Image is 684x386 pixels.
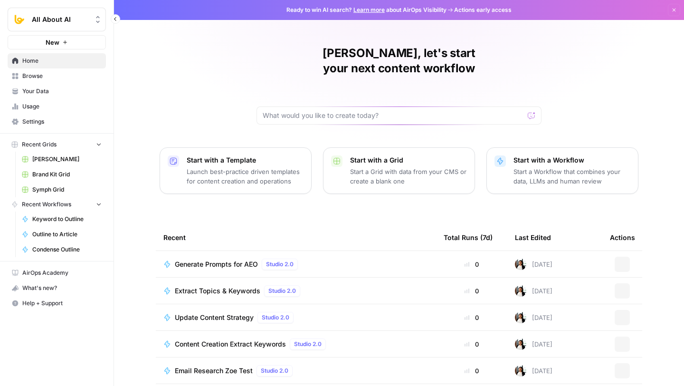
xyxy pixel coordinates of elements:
[515,338,552,350] div: [DATE]
[263,111,524,120] input: What would you like to create today?
[22,57,102,65] span: Home
[8,281,105,295] div: What's new?
[8,68,106,84] a: Browse
[18,212,106,227] a: Keyword to Outline
[32,170,102,179] span: Brand Kit Grid
[11,11,28,28] img: All About AI Logo
[22,140,57,149] span: Recent Grids
[515,312,552,323] div: [DATE]
[444,260,500,269] div: 0
[175,260,258,269] span: Generate Prompts for AEO
[32,230,102,239] span: Outline to Article
[610,224,635,251] div: Actions
[350,167,467,186] p: Start a Grid with data from your CMS or create a blank one
[22,299,102,308] span: Help + Support
[8,280,106,296] button: What's new?
[515,285,552,297] div: [DATE]
[163,224,428,251] div: Recent
[163,312,428,323] a: Update Content StrategyStudio 2.0
[18,167,106,182] a: Brand Kit Grid
[513,167,630,186] p: Start a Workflow that combines your data, LLMs and human review
[22,72,102,80] span: Browse
[454,6,512,14] span: Actions early access
[8,53,106,68] a: Home
[515,259,526,270] img: fqbawrw8ase93tc2zzm3h7awsa7w
[8,84,106,99] a: Your Data
[262,313,289,322] span: Studio 2.0
[32,215,102,223] span: Keyword to Outline
[350,155,467,165] p: Start with a Grid
[8,8,106,31] button: Workspace: All About AI
[46,38,59,47] span: New
[8,35,106,49] button: New
[18,242,106,257] a: Condense Outline
[444,366,500,376] div: 0
[8,296,106,311] button: Help + Support
[163,365,428,376] a: Email Research Zoe TestStudio 2.0
[187,167,304,186] p: Launch best-practice driven templates for content creation and operations
[515,365,552,376] div: [DATE]
[160,147,312,194] button: Start with a TemplateLaunch best-practice driven templates for content creation and operations
[32,15,89,24] span: All About AI
[444,224,493,251] div: Total Runs (7d)
[18,182,106,197] a: Symph Grid
[22,200,71,209] span: Recent Workflows
[256,46,541,76] h1: [PERSON_NAME], let's start your next content workflow
[268,287,296,295] span: Studio 2.0
[163,338,428,350] a: Content Creation Extract KeywordsStudio 2.0
[175,339,286,349] span: Content Creation Extract Keywords
[444,339,500,349] div: 0
[18,152,106,167] a: [PERSON_NAME]
[175,366,253,376] span: Email Research Zoe Test
[22,87,102,96] span: Your Data
[515,338,526,350] img: fqbawrw8ase93tc2zzm3h7awsa7w
[261,367,288,375] span: Studio 2.0
[515,365,526,376] img: fqbawrw8ase93tc2zzm3h7awsa7w
[22,102,102,111] span: Usage
[163,259,428,270] a: Generate Prompts for AEOStudio 2.0
[294,340,322,348] span: Studio 2.0
[22,269,102,277] span: AirOps Academy
[163,285,428,297] a: Extract Topics & KeywordsStudio 2.0
[32,245,102,254] span: Condense Outline
[187,155,304,165] p: Start with a Template
[8,137,106,152] button: Recent Grids
[266,260,294,269] span: Studio 2.0
[18,227,106,242] a: Outline to Article
[22,117,102,126] span: Settings
[8,265,106,280] a: AirOps Academy
[32,155,102,164] span: [PERSON_NAME]
[8,99,106,114] a: Usage
[175,313,254,322] span: Update Content Strategy
[444,286,500,296] div: 0
[513,155,630,165] p: Start with a Workflow
[444,313,500,322] div: 0
[175,286,260,296] span: Extract Topics & Keywords
[323,147,475,194] button: Start with a GridStart a Grid with data from your CMS or create a blank one
[515,259,552,270] div: [DATE]
[486,147,638,194] button: Start with a WorkflowStart a Workflow that combines your data, LLMs and human review
[8,197,106,212] button: Recent Workflows
[353,6,385,13] a: Learn more
[515,224,551,251] div: Last Edited
[286,6,446,14] span: Ready to win AI search? about AirOps Visibility
[515,312,526,323] img: fqbawrw8ase93tc2zzm3h7awsa7w
[32,185,102,194] span: Symph Grid
[515,285,526,297] img: fqbawrw8ase93tc2zzm3h7awsa7w
[8,114,106,129] a: Settings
